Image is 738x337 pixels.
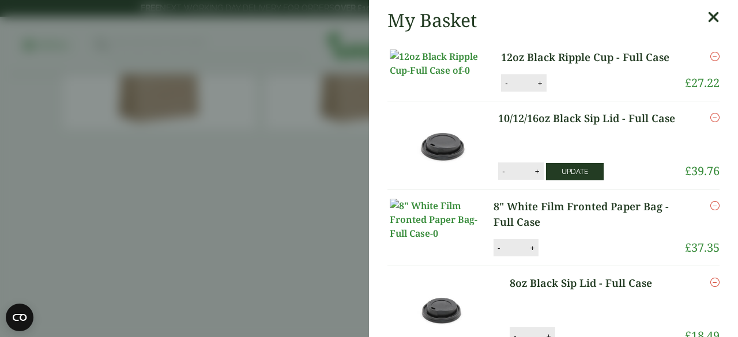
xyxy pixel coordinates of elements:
[390,199,494,240] img: 8" White Film Fronted Paper Bag-Full Case-0
[685,75,720,90] bdi: 27.22
[502,78,511,88] button: -
[710,111,720,124] a: Remove this item
[710,50,720,63] a: Remove this item
[498,111,680,126] a: 10/12/16oz Black Sip Lid - Full Case
[532,166,543,176] button: +
[685,163,691,179] span: £
[526,243,538,253] button: +
[685,240,691,255] span: £
[494,243,503,253] button: -
[501,50,677,65] a: 12oz Black Ripple Cup - Full Case
[546,163,604,180] button: Update
[499,166,508,176] button: -
[685,75,691,90] span: £
[390,50,494,77] img: 12oz Black Ripple Cup-Full Case of-0
[494,199,685,230] a: 8" White Film Fronted Paper Bag - Full Case
[685,240,720,255] bdi: 37.35
[710,199,720,213] a: Remove this item
[534,78,546,88] button: +
[710,275,720,289] a: Remove this item
[510,275,668,291] a: 8oz Black Sip Lid - Full Case
[387,9,477,31] h2: My Basket
[6,304,33,331] button: Open CMP widget
[685,163,720,179] bdi: 39.76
